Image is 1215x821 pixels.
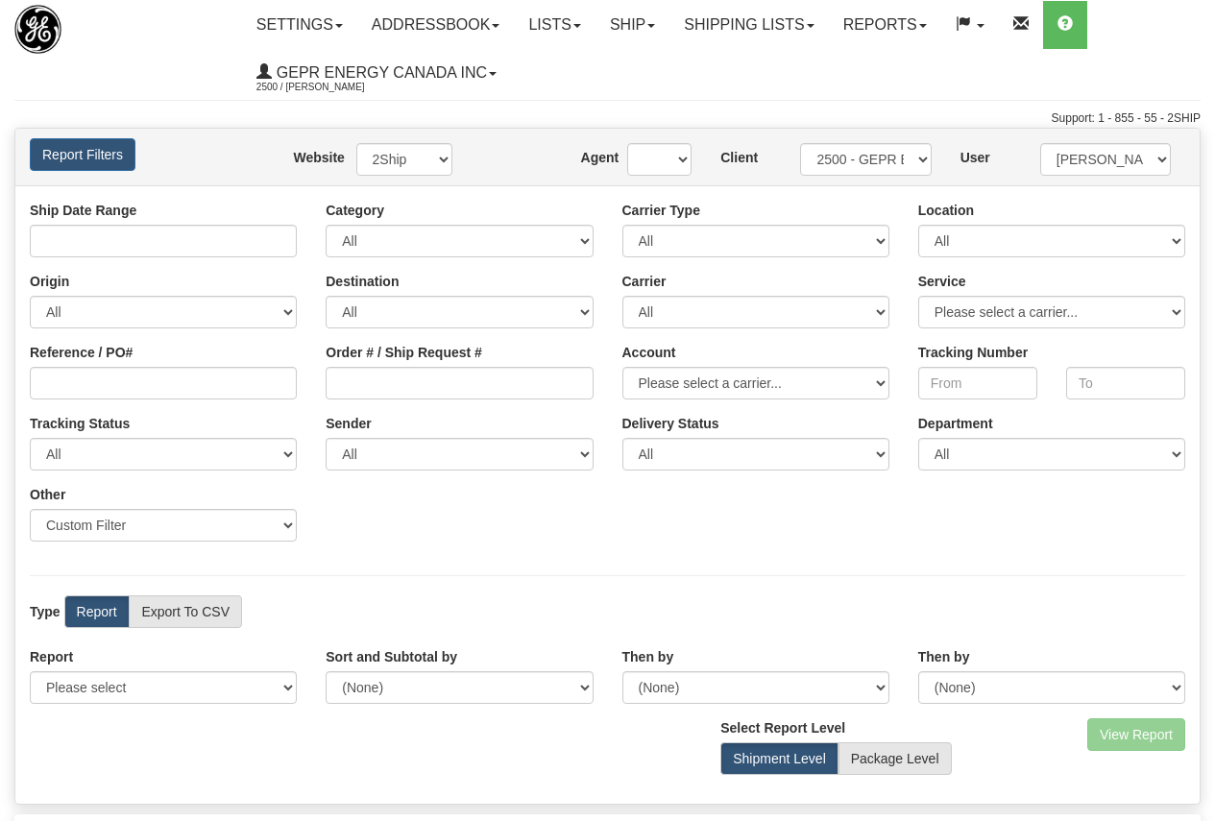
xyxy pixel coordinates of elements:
a: Settings [242,1,357,49]
label: Tracking Status [30,414,130,433]
button: View Report [1087,718,1185,751]
label: Report [64,595,130,628]
label: Destination [326,272,399,291]
label: Location [918,201,974,220]
label: Shipment Level [720,742,838,775]
label: Category [326,201,384,220]
label: Account [622,343,676,362]
label: Website [293,148,327,167]
label: Carrier [622,272,667,291]
a: Shipping lists [669,1,828,49]
label: Package Level [838,742,952,775]
select: Please ensure data set in report has been RECENTLY tracked from your Shipment History [622,438,889,471]
input: From [918,367,1037,399]
label: Please ensure data set in report has been RECENTLY tracked from your Shipment History [622,414,719,433]
a: Addressbook [357,1,515,49]
label: Carrier Type [622,201,700,220]
span: GEPR Energy Canada Inc [272,64,487,81]
div: Support: 1 - 855 - 55 - 2SHIP [14,110,1201,127]
label: Select Report Level [720,718,845,737]
label: Reference / PO# [30,343,133,362]
label: Agent [581,148,599,167]
label: Other [30,485,65,504]
img: logo2500.jpg [14,5,61,54]
a: Ship [595,1,669,49]
a: GEPR Energy Canada Inc 2500 / [PERSON_NAME] [242,49,511,97]
label: Then by [918,647,970,666]
label: Report [30,647,73,666]
a: Reports [829,1,941,49]
label: Sender [326,414,371,433]
label: Origin [30,272,69,291]
label: Type [30,602,61,621]
label: User [960,148,990,167]
label: Service [918,272,966,291]
span: 2500 / [PERSON_NAME] [256,78,401,97]
label: Tracking Number [918,343,1028,362]
label: Sort and Subtotal by [326,647,457,666]
label: Order # / Ship Request # [326,343,482,362]
button: Report Filters [30,138,135,171]
label: Then by [622,647,674,666]
label: Department [918,414,993,433]
input: To [1066,367,1185,399]
a: Lists [514,1,595,49]
label: Export To CSV [129,595,242,628]
label: Ship Date Range [30,201,136,220]
label: Client [720,148,758,167]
